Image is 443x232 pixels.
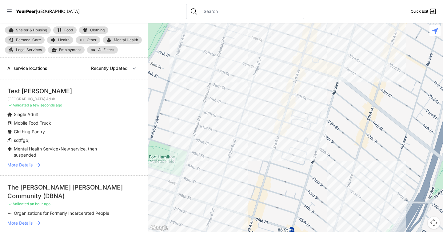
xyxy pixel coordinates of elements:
[14,129,45,134] span: Clothing Pantry
[5,26,51,34] a: Shelter & Housing
[14,120,51,126] span: Mobile Food Truck
[90,28,105,32] span: Clothing
[200,8,300,14] input: Search
[114,38,138,42] span: Mental Health
[7,220,140,226] a: More Details
[411,8,437,15] a: Quick Exit
[14,112,38,117] span: Single Adult
[7,66,47,71] span: All service locations
[98,48,114,52] span: All Filters
[7,162,140,168] a: More Details
[7,87,140,95] div: Test [PERSON_NAME]
[79,26,108,34] a: Clothing
[58,146,61,151] span: •
[58,38,70,42] span: Health
[87,46,118,54] a: All Filters
[7,162,33,168] span: More Details
[59,47,81,52] span: Employment
[9,103,29,107] span: ✓ Validated
[87,38,97,42] span: Other
[14,146,58,151] span: Mental Health Service
[30,202,50,206] span: an hour ago
[149,224,170,232] a: Open this area in Google Maps (opens a new window)
[16,38,41,42] span: Personal Care
[64,28,73,32] span: Food
[7,97,140,102] p: [GEOGRAPHIC_DATA] Adult
[16,10,80,13] a: YourPeer[GEOGRAPHIC_DATA]
[411,9,428,14] span: Quick Exit
[7,183,140,200] div: The [PERSON_NAME] [PERSON_NAME] Community (DBNA)
[5,36,45,44] a: Personal Care
[5,46,46,54] a: Legal Services
[53,26,77,34] a: Food
[76,36,100,44] a: Other
[30,103,62,107] span: a few seconds ago
[48,46,85,54] a: Employment
[7,220,33,226] span: More Details
[16,47,42,52] span: Legal Services
[103,36,142,44] a: Mental Health
[428,217,440,229] button: Map camera controls
[149,224,170,232] img: Google
[16,9,36,14] span: YourPeer
[16,28,47,32] span: Shelter & Housing
[36,9,80,14] span: [GEOGRAPHIC_DATA]
[9,202,29,206] span: ✓ Validated
[47,36,73,44] a: Health
[14,138,30,143] span: sd;ffgb;
[14,210,109,216] span: Organizations for Formerly Incarcerated People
